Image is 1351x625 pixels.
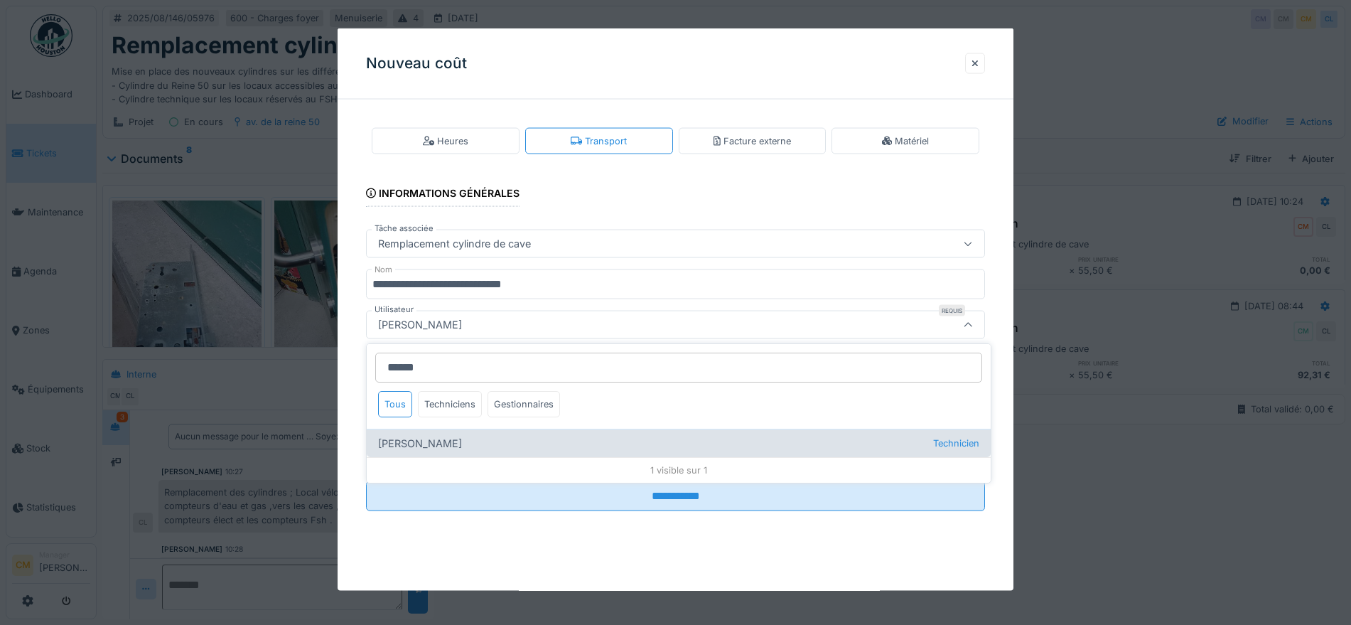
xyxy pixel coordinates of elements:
[366,55,467,73] h3: Nouveau coût
[372,304,416,316] label: Utilisateur
[372,236,537,252] div: Remplacement cylindre de cave
[933,437,979,450] span: Technicien
[488,391,560,417] div: Gestionnaires
[366,183,520,207] div: Informations générales
[939,305,965,316] div: Requis
[882,134,929,148] div: Matériel
[372,264,395,276] label: Nom
[372,223,436,235] label: Tâche associée
[418,391,482,417] div: Techniciens
[423,134,468,148] div: Heures
[372,317,468,333] div: [PERSON_NAME]
[378,391,412,417] div: Tous
[571,134,627,148] div: Transport
[714,134,791,148] div: Facture externe
[367,429,991,457] div: [PERSON_NAME]
[367,457,991,483] div: 1 visible sur 1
